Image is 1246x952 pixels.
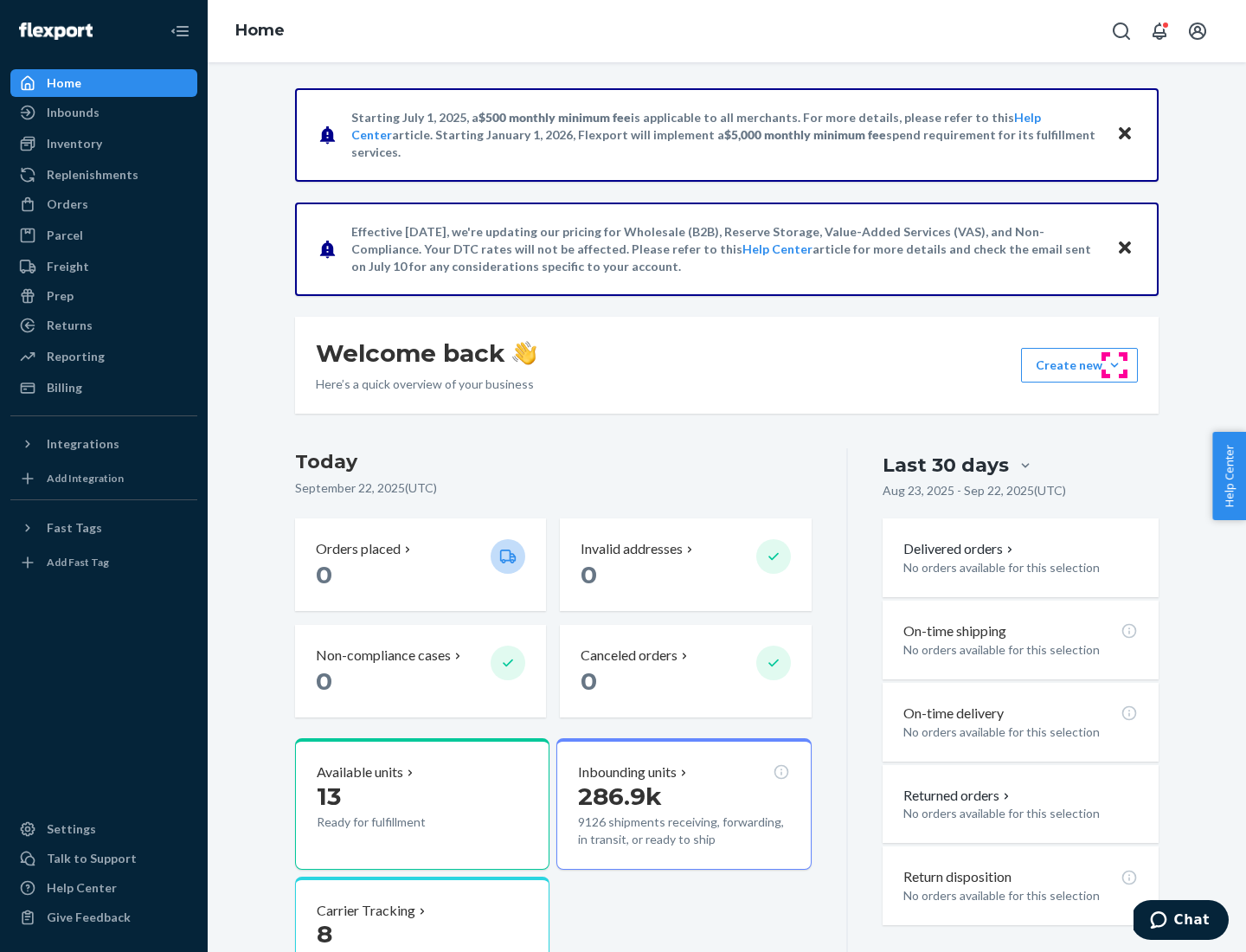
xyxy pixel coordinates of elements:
ol: breadcrumbs [222,6,299,56]
p: Starting July 1, 2025, a is applicable to all merchants. For more details, please refer to this a... [351,109,1100,161]
p: No orders available for this selection [903,805,1138,822]
span: 13 [317,782,341,811]
div: Talk to Support [47,850,137,867]
p: No orders available for this selection [903,724,1138,741]
div: Billing [47,379,82,396]
span: 0 [316,666,332,696]
p: Carrier Tracking [317,901,415,921]
p: Invalid addresses [581,539,683,559]
a: Home [10,69,197,97]
a: Prep [10,282,197,310]
a: Help Center [742,241,812,256]
button: Close [1114,236,1136,261]
a: Settings [10,815,197,843]
a: Freight [10,253,197,280]
p: Here’s a quick overview of your business [316,376,536,393]
div: Returns [47,317,93,334]
button: Talk to Support [10,845,197,872]
div: Give Feedback [47,909,131,926]
div: Replenishments [47,166,138,183]
span: 0 [581,666,597,696]
p: Orders placed [316,539,401,559]
button: Open notifications [1142,14,1177,48]
button: Non-compliance cases 0 [295,625,546,717]
div: Home [47,74,81,92]
a: Add Fast Tag [10,549,197,576]
div: Integrations [47,435,119,453]
p: Return disposition [903,867,1012,887]
span: 0 [316,560,332,589]
button: Close Navigation [163,14,197,48]
a: Reporting [10,343,197,370]
div: Inbounds [47,104,100,121]
img: hand-wave emoji [512,341,536,365]
span: 8 [317,919,332,949]
div: Help Center [47,879,117,897]
button: Canceled orders 0 [560,625,811,717]
button: Open account menu [1180,14,1215,48]
p: September 22, 2025 ( UTC ) [295,479,812,497]
p: On-time shipping [903,621,1006,641]
button: Inbounding units286.9k9126 shipments receiving, forwarding, in transit, or ready to ship [556,738,811,870]
p: Available units [317,762,403,782]
div: Settings [47,820,96,838]
button: Invalid addresses 0 [560,518,811,611]
div: Reporting [47,348,105,365]
p: No orders available for this selection [903,641,1138,659]
img: Flexport logo [19,23,93,40]
div: Add Fast Tag [47,555,109,569]
div: Add Integration [47,471,124,486]
p: Canceled orders [581,646,678,666]
div: Orders [47,196,88,213]
button: Close [1114,122,1136,147]
span: $500 monthly minimum fee [478,110,631,125]
a: Help Center [10,874,197,902]
div: Freight [47,258,89,275]
a: Billing [10,374,197,402]
p: Aug 23, 2025 - Sep 22, 2025 ( UTC ) [883,482,1066,499]
span: $5,000 monthly minimum fee [724,127,886,142]
button: Delivered orders [903,539,1017,559]
h3: Today [295,448,812,476]
p: Non-compliance cases [316,646,451,666]
p: 9126 shipments receiving, forwarding, in transit, or ready to ship [578,814,789,848]
div: Parcel [47,227,83,244]
h1: Welcome back [316,338,536,369]
button: Integrations [10,430,197,458]
button: Open Search Box [1104,14,1139,48]
a: Returns [10,312,197,339]
p: Effective [DATE], we're updating our pricing for Wholesale (B2B), Reserve Storage, Value-Added Se... [351,223,1100,275]
span: 286.9k [578,782,662,811]
a: Home [235,21,285,40]
a: Orders [10,190,197,218]
button: Orders placed 0 [295,518,546,611]
a: Parcel [10,222,197,249]
p: On-time delivery [903,704,1004,724]
button: Give Feedback [10,904,197,931]
div: Inventory [47,135,102,152]
div: Fast Tags [47,519,102,537]
button: Fast Tags [10,514,197,542]
a: Add Integration [10,465,197,492]
p: Ready for fulfillment [317,814,477,831]
p: Inbounding units [578,762,677,782]
p: No orders available for this selection [903,559,1138,576]
a: Inventory [10,130,197,158]
a: Replenishments [10,161,197,189]
iframe: Opens a widget where you can chat to one of our agents [1134,900,1229,943]
div: Prep [47,287,74,305]
div: Last 30 days [883,452,1009,479]
a: Inbounds [10,99,197,126]
span: 0 [581,560,597,589]
button: Create new [1021,348,1138,383]
button: Help Center [1212,432,1246,520]
button: Returned orders [903,786,1013,806]
p: No orders available for this selection [903,887,1138,904]
button: Available units13Ready for fulfillment [295,738,549,870]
